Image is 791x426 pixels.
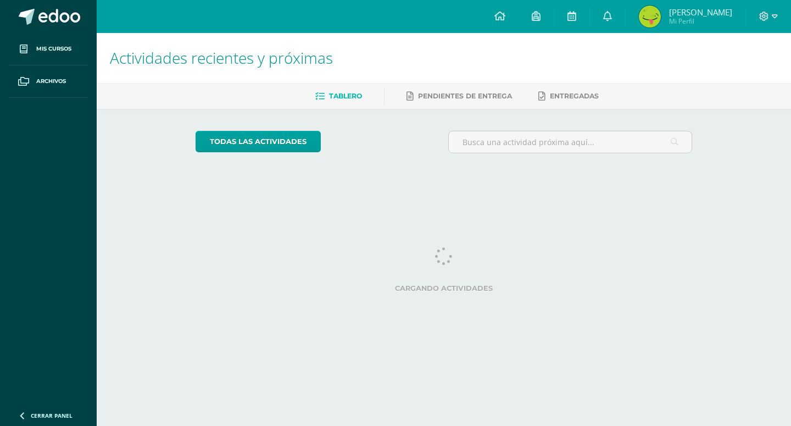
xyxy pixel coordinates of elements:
[669,16,732,26] span: Mi Perfil
[9,33,88,65] a: Mis cursos
[110,47,333,68] span: Actividades recientes y próximas
[315,87,362,105] a: Tablero
[449,131,692,153] input: Busca una actividad próxima aquí...
[196,284,693,292] label: Cargando actividades
[31,412,73,419] span: Cerrar panel
[196,131,321,152] a: todas las Actividades
[669,7,732,18] span: [PERSON_NAME]
[550,92,599,100] span: Entregadas
[329,92,362,100] span: Tablero
[418,92,512,100] span: Pendientes de entrega
[9,65,88,98] a: Archivos
[36,77,66,86] span: Archivos
[538,87,599,105] a: Entregadas
[36,45,71,53] span: Mis cursos
[406,87,512,105] a: Pendientes de entrega
[639,5,661,27] img: 97e88fa67c80cacf31678ba3dd903fc2.png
